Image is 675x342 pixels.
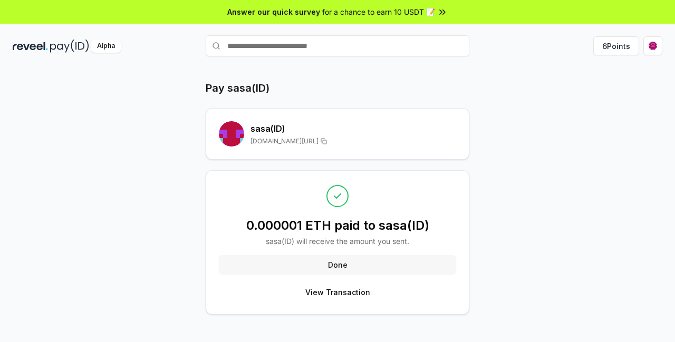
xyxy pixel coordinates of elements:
p: sasa (ID) will receive the amount you sent. [266,236,409,247]
img: pay_id [50,40,89,53]
button: View Transaction [219,282,456,301]
span: Answer our quick survey [227,6,320,17]
img: reveel_dark [13,40,48,53]
h2: sasa (ID) [250,122,456,135]
h2: 0.000001 ETH paid to sasa(ID) [246,217,429,234]
button: Done [219,255,456,274]
span: for a chance to earn 10 USDT 📝 [322,6,435,17]
div: Alpha [91,40,121,53]
span: [DOMAIN_NAME][URL] [250,137,319,145]
h1: Pay sasa(ID) [206,81,269,95]
button: 6Points [593,36,639,55]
